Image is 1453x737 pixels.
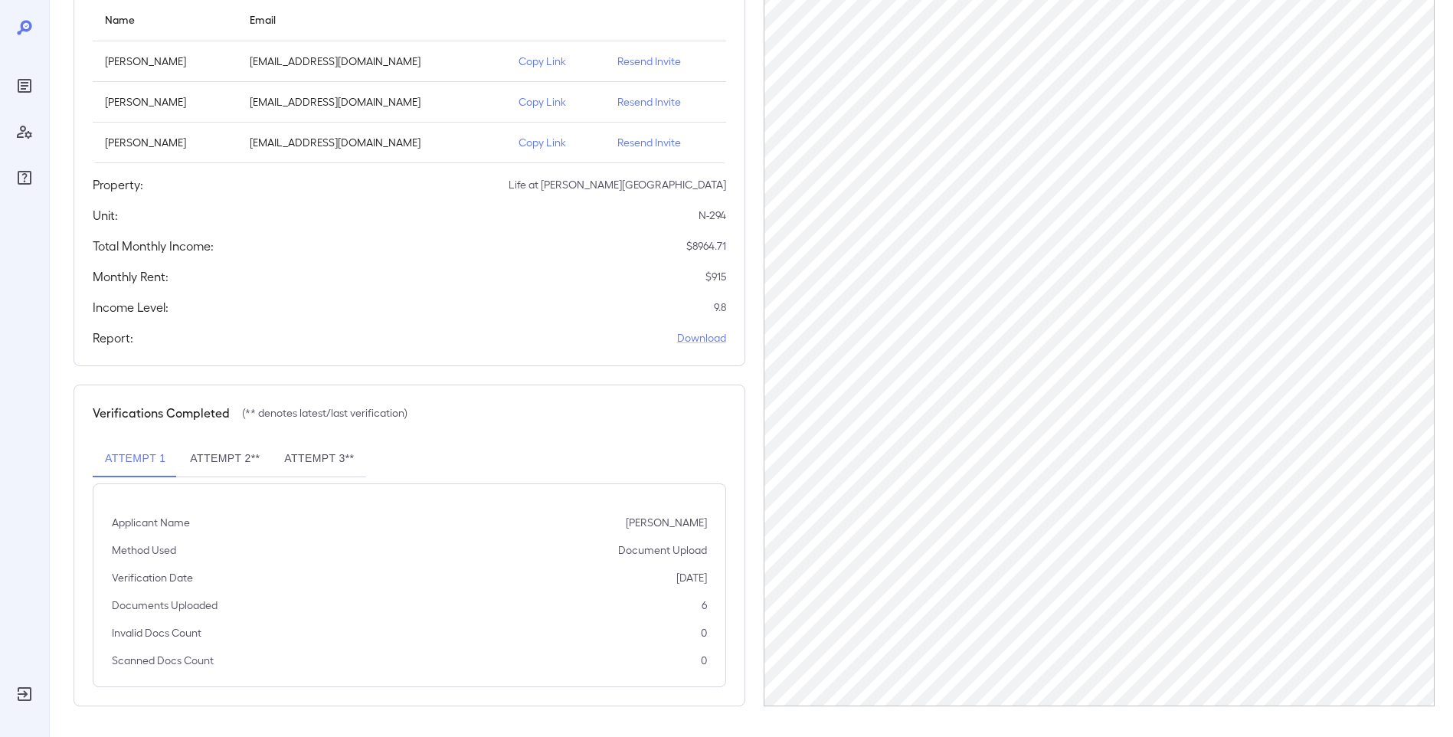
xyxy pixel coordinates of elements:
p: (** denotes latest/last verification) [242,405,407,421]
a: Download [677,330,726,346]
h5: Property: [93,175,143,194]
p: [PERSON_NAME] [105,135,225,150]
p: Verification Date [112,570,193,585]
p: Life at [PERSON_NAME][GEOGRAPHIC_DATA] [509,177,726,192]
p: Resend Invite [617,94,714,110]
div: FAQ [12,165,37,190]
p: Copy Link [519,135,593,150]
p: Resend Invite [617,54,714,69]
p: 9.8 [714,300,726,315]
p: [DATE] [676,570,707,585]
p: [EMAIL_ADDRESS][DOMAIN_NAME] [250,54,493,69]
button: Attempt 1 [93,441,178,477]
h5: Unit: [93,206,118,224]
h5: Income Level: [93,298,169,316]
p: Scanned Docs Count [112,653,214,668]
h5: Report: [93,329,133,347]
p: [EMAIL_ADDRESS][DOMAIN_NAME] [250,135,493,150]
p: Resend Invite [617,135,714,150]
p: Copy Link [519,54,593,69]
button: Attempt 2** [178,441,272,477]
p: 6 [702,598,707,613]
p: $ 915 [705,269,726,284]
div: Manage Users [12,120,37,144]
h5: Verifications Completed [93,404,230,422]
p: [PERSON_NAME] [626,515,707,530]
p: $ 8964.71 [686,238,726,254]
p: Documents Uploaded [112,598,218,613]
p: [PERSON_NAME] [105,94,225,110]
p: N-294 [699,208,726,223]
div: Reports [12,74,37,98]
p: Copy Link [519,94,593,110]
h5: Total Monthly Income: [93,237,214,255]
p: 0 [701,625,707,640]
p: 0 [701,653,707,668]
p: Applicant Name [112,515,190,530]
p: [PERSON_NAME] [105,54,225,69]
button: Attempt 3** [272,441,366,477]
div: Log Out [12,682,37,706]
p: Method Used [112,542,176,558]
p: [EMAIL_ADDRESS][DOMAIN_NAME] [250,94,493,110]
p: Document Upload [618,542,707,558]
p: Invalid Docs Count [112,625,201,640]
h5: Monthly Rent: [93,267,169,286]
